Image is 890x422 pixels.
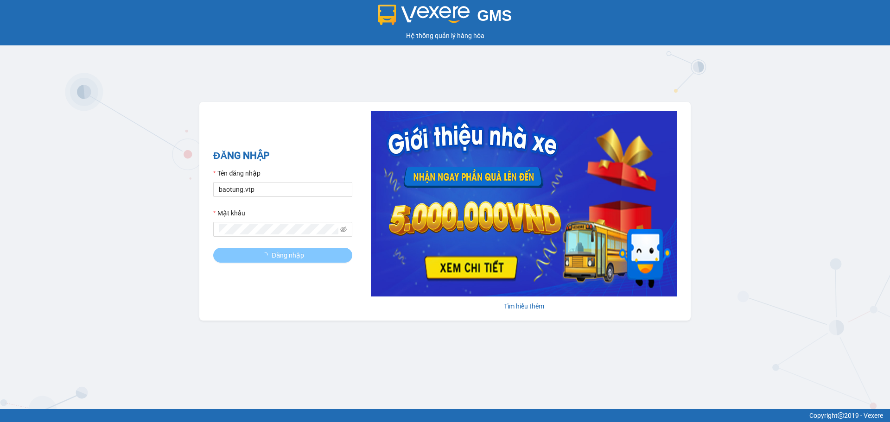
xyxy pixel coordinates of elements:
[213,248,352,263] button: Đăng nhập
[261,252,272,258] span: loading
[7,410,883,421] div: Copyright 2019 - Vexere
[340,226,347,233] span: eye-invisible
[378,14,512,21] a: GMS
[219,224,338,234] input: Mật khẩu
[477,7,512,24] span: GMS
[213,208,245,218] label: Mật khẩu
[213,148,352,164] h2: ĐĂNG NHẬP
[378,5,470,25] img: logo 2
[371,301,677,311] div: Tìm hiểu thêm
[213,182,352,197] input: Tên đăng nhập
[272,250,304,260] span: Đăng nhập
[371,111,677,296] img: banner-0
[838,412,844,419] span: copyright
[2,31,888,41] div: Hệ thống quản lý hàng hóa
[213,168,261,178] label: Tên đăng nhập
